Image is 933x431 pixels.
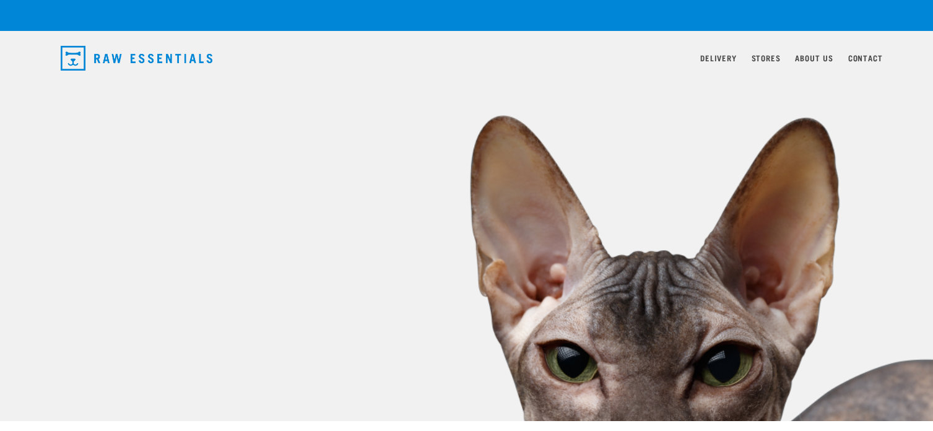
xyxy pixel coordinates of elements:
[795,56,833,60] a: About Us
[848,56,883,60] a: Contact
[51,41,883,76] nav: dropdown navigation
[700,56,736,60] a: Delivery
[61,46,212,71] img: Raw Essentials Logo
[752,56,781,60] a: Stores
